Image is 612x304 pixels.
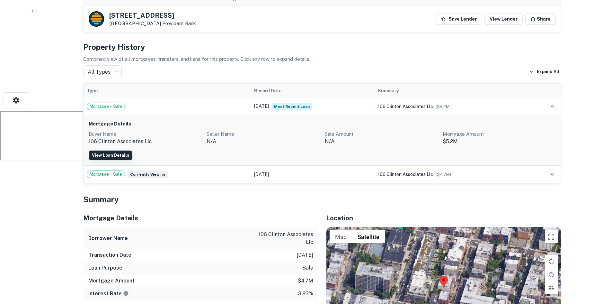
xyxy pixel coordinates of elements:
[251,166,375,183] td: [DATE]
[326,213,561,223] h5: Location
[162,21,196,26] a: Provident Bank
[128,170,168,178] span: Currently viewing
[87,103,125,110] span: Mortgage + Sale
[545,230,558,243] button: Toggle fullscreen view
[255,231,313,246] p: 106 clinton associates llc
[525,13,556,25] button: Share
[547,169,558,180] button: expand row
[88,251,131,259] h6: Transaction Date
[325,138,438,145] p: N/A
[436,104,451,109] span: ($ 5.2M )
[88,290,129,298] h6: Interest Rate
[88,264,122,272] h6: Loan Purpose
[83,213,318,223] h5: Mortgage Details
[443,138,556,145] p: $5.2M
[207,138,320,145] p: n/a
[83,55,561,63] p: Combined view of all mortgages, transfers, and liens for this property. Click any row to expand d...
[123,290,129,296] svg: The interest rates displayed on the website are for informational purposes only and may be report...
[330,230,352,243] button: Show street map
[298,277,313,285] p: $4.7m
[325,130,438,138] p: Sale Amount
[545,281,558,294] button: Tilt map
[545,255,558,268] button: Rotate map clockwise
[83,65,122,78] div: All Types
[109,21,196,26] p: [GEOGRAPHIC_DATA]
[88,235,128,242] h6: Borrower Name
[436,172,451,177] span: ($ 4.7M )
[484,13,523,25] a: View Lender
[89,151,132,160] a: View Loan Details
[375,84,528,98] th: Summary
[83,41,561,53] h4: Property History
[378,172,433,177] span: 106 clinton associates llc
[89,130,202,138] p: Buyer Name
[545,268,558,281] button: Rotate map counterclockwise
[207,130,320,138] p: Seller Name
[251,98,375,115] td: [DATE]
[83,194,561,205] h4: Summary
[88,277,135,285] h6: Mortgage Amount
[89,120,556,128] h6: Mortgage Details
[378,104,433,109] span: 106 clinton associates llc
[547,101,558,112] button: expand row
[443,130,556,138] p: Mortgage Amount
[580,253,612,283] iframe: Chat Widget
[302,264,313,272] p: sale
[352,230,385,243] button: Show satellite imagery
[528,67,561,77] button: Expand All
[436,13,482,25] button: Save Lender
[84,84,251,98] th: Type
[298,290,313,298] p: 3.83%
[89,138,202,145] p: 106 clinton associates llc
[297,251,313,259] p: [DATE]
[109,12,196,19] h5: [STREET_ADDRESS]
[251,84,375,98] th: Record Date
[87,171,125,178] span: Mortgage + Sale
[271,103,312,110] span: Most Recent Loan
